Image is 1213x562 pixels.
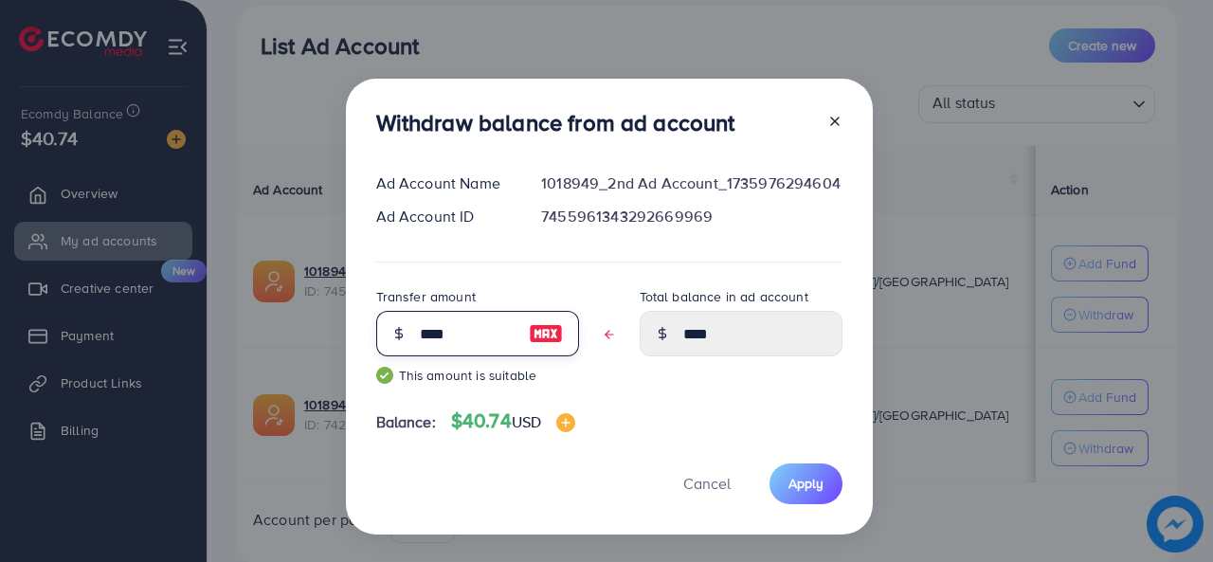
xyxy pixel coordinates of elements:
[361,206,527,227] div: Ad Account ID
[640,287,808,306] label: Total balance in ad account
[361,172,527,194] div: Ad Account Name
[512,411,541,432] span: USD
[376,367,393,384] img: guide
[451,409,575,433] h4: $40.74
[376,411,436,433] span: Balance:
[376,287,476,306] label: Transfer amount
[556,413,575,432] img: image
[376,366,579,385] small: This amount is suitable
[529,322,563,345] img: image
[683,473,731,494] span: Cancel
[526,172,857,194] div: 1018949_2nd Ad Account_1735976294604
[660,463,754,504] button: Cancel
[788,474,824,493] span: Apply
[526,206,857,227] div: 7455961343292669969
[769,463,842,504] button: Apply
[376,109,735,136] h3: Withdraw balance from ad account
